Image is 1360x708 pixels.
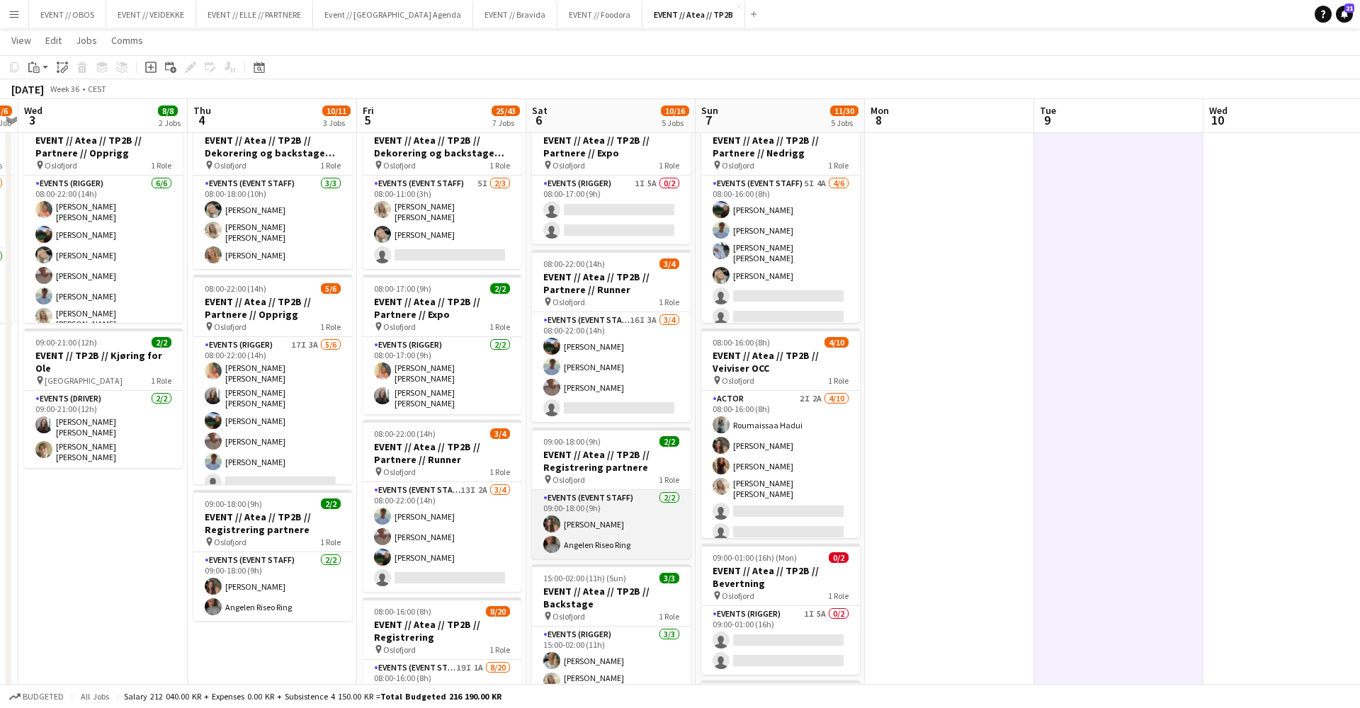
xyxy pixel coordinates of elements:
app-card-role: Events (Event Staff)5I2/308:00-11:00 (3h)[PERSON_NAME] [PERSON_NAME][PERSON_NAME] [363,176,521,269]
div: 08:00-16:00 (8h)4/6EVENT // Atea // TP2B // Partnere // Nedrigg Oslofjord1 RoleEvents (Event Staf... [701,113,860,323]
span: Oslofjord [383,321,416,332]
div: [DATE] [11,82,44,96]
span: Jobs [76,34,97,47]
button: EVENT // OBOS [29,1,106,28]
app-job-card: 08:00-16:00 (8h)4/10EVENT // Atea // TP2B // Veiviser OCC Oslofjord1 RoleActor2I2A4/1008:00-16:00... [701,329,860,538]
app-job-card: 08:00-17:00 (9h)0/2EVENT // Atea // TP2B // Partnere // Expo Oslofjord1 RoleEvents (Rigger)1I5A0/... [532,113,691,244]
span: Wed [1209,104,1228,117]
button: EVENT // Atea // TP2B [642,1,745,28]
span: Comms [111,34,143,47]
span: Thu [193,104,211,117]
app-job-card: 09:00-18:00 (9h)2/2EVENT // Atea // TP2B // Registrering partnere Oslofjord1 RoleEvents (Event St... [193,490,352,621]
span: 09:00-21:00 (12h) [35,337,97,348]
app-card-role: Actor2I2A4/1008:00-16:00 (8h)Roumaissaa Hadui[PERSON_NAME][PERSON_NAME][PERSON_NAME] [PERSON_NAME] [701,391,860,628]
span: 2/2 [490,283,510,294]
span: 1 Role [320,160,341,171]
span: 09:00-01:00 (16h) (Mon) [713,552,797,563]
span: Oslofjord [552,474,585,485]
span: Tue [1040,104,1056,117]
span: 08:00-22:00 (14h) [543,258,605,269]
div: Salary 212 040.00 KR + Expenses 0.00 KR + Subsistence 4 150.00 KR = [124,691,501,702]
span: 3/4 [490,428,510,439]
app-job-card: 08:00-17:00 (9h)2/2EVENT // Atea // TP2B // Partnere // Expo Oslofjord1 RoleEvents (Rigger)2/208:... [363,275,521,414]
span: 1 Role [828,160,849,171]
app-job-card: 08:00-22:00 (14h)3/4EVENT // Atea // TP2B // Partnere // Runner Oslofjord1 RoleEvents (Event Staf... [363,420,521,592]
app-card-role: Events (Rigger)6/608:00-22:00 (14h)[PERSON_NAME] [PERSON_NAME][PERSON_NAME][PERSON_NAME][PERSON_N... [24,176,183,335]
app-card-role: Events (Rigger)17I3A5/608:00-22:00 (14h)[PERSON_NAME] [PERSON_NAME][PERSON_NAME] [PERSON_NAME][PE... [193,337,352,496]
span: 3/4 [659,258,679,269]
app-card-role: Events (Event Staff)2/209:00-18:00 (9h)[PERSON_NAME]Angelen Riseo Ring [193,552,352,621]
a: Comms [106,31,149,50]
button: Event // [GEOGRAPHIC_DATA] Agenda [313,1,473,28]
h3: EVENT // Atea // TP2B // Partnere // Runner [532,270,691,296]
span: 1 Role [489,467,510,477]
h3: EVENT // Atea // TP2B // Backstage [532,585,691,610]
span: 4/10 [824,337,849,348]
span: 1 Role [659,611,679,622]
span: 15:00-02:00 (11h) (Sun) [543,573,626,583]
span: 1 Role [151,160,171,171]
span: 2/2 [321,498,341,509]
h3: EVENT // Atea // TP2B // Registrering partnere [532,448,691,474]
span: 10 [1207,112,1228,128]
span: Oslofjord [214,321,246,332]
span: 1 Role [659,474,679,485]
span: 8 [868,112,889,128]
span: 1 Role [320,321,341,332]
div: 08:00-22:00 (14h)5/6EVENT // Atea // TP2B // Partnere // Opprigg Oslofjord1 RoleEvents (Rigger)17... [193,275,352,484]
span: Week 36 [47,84,82,94]
span: Wed [24,104,42,117]
h3: EVENT // Atea // TP2B // Partnere // Expo [532,134,691,159]
span: 5/6 [321,283,341,294]
span: Oslofjord [722,160,754,171]
h3: EVENT // Atea // TP2B // Partnere // Runner [363,440,521,466]
app-job-card: 09:00-01:00 (16h) (Mon)0/2EVENT // Atea // TP2B // Bevertning Oslofjord1 RoleEvents (Rigger)1I5A0... [701,544,860,675]
span: 1 Role [828,375,849,386]
h3: EVENT // Atea // TP2B // Dekorering og backstage oppsett [193,134,352,159]
span: 10/11 [322,105,351,116]
button: EVENT // VEIDEKKE [106,1,196,28]
app-card-role: Events (Rigger)2/208:00-17:00 (9h)[PERSON_NAME] [PERSON_NAME][PERSON_NAME] [PERSON_NAME] [363,337,521,414]
span: Oslofjord [552,160,585,171]
span: Budgeted [23,692,64,702]
span: 2/2 [152,337,171,348]
span: 1 Role [659,297,679,307]
span: All jobs [78,691,112,702]
span: 25/43 [492,105,520,116]
app-card-role: Events (Rigger)1I5A0/208:00-17:00 (9h) [532,176,691,244]
app-job-card: 09:00-18:00 (9h)2/2EVENT // Atea // TP2B // Registrering partnere Oslofjord1 RoleEvents (Event St... [532,428,691,559]
span: 9 [1038,112,1056,128]
button: Budgeted [7,689,66,704]
span: 21 [1344,4,1354,13]
span: Edit [45,34,62,47]
span: [GEOGRAPHIC_DATA] [45,375,123,386]
span: 4 [191,112,211,128]
app-job-card: 08:00-22:00 (14h)6/6EVENT // Atea // TP2B // Partnere // Opprigg Oslofjord1 RoleEvents (Rigger)6/... [24,113,183,323]
h3: EVENT // Atea // TP2B // Registrering partnere [193,510,352,536]
div: 09:00-21:00 (12h)2/2EVENT // TP2B // Kjøring for Ole [GEOGRAPHIC_DATA]1 RoleEvents (Driver)2/209:... [24,329,183,468]
h3: EVENT // Atea // TP2B // Partnere // Nedrigg [701,134,860,159]
span: View [11,34,31,47]
app-job-card: 08:00-11:00 (3h)2/3EVENT // Atea // TP2B // Dekorering og backstage oppsett Oslofjord1 RoleEvents... [363,113,521,269]
span: 8/8 [158,105,178,116]
span: 1 Role [659,160,679,171]
h3: EVENT // Atea // TP2B // Veiviser OCC [701,349,860,375]
span: 5 [361,112,374,128]
app-card-role: Events (Event Staff)2/209:00-18:00 (9h)[PERSON_NAME]Angelen Riseo Ring [532,490,691,559]
span: 1 Role [151,375,171,386]
span: 7 [699,112,718,128]
span: 1 Role [320,537,341,547]
a: Jobs [70,31,103,50]
span: Sat [532,104,548,117]
span: Oslofjord [383,160,416,171]
span: Oslofjord [383,467,416,477]
span: 3 [22,112,42,128]
span: Total Budgeted 216 190.00 KR [380,691,501,702]
span: Oslofjord [214,537,246,547]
